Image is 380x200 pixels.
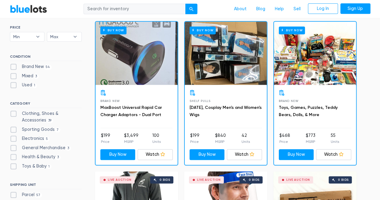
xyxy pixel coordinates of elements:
[279,99,298,103] span: Brand New
[10,82,37,88] label: Used
[69,32,81,41] b: ▾
[190,99,211,103] span: Shelf Pulls
[152,132,161,144] li: 100
[96,22,178,85] a: Buy Now
[138,149,173,160] a: Watch
[35,193,42,198] span: 57
[10,126,61,133] label: Sporting Goods
[331,132,339,144] li: 55
[50,32,70,41] span: Max
[100,105,162,117] a: MaxBoost Universal Rapid Car Charger Adaptors - Dual Port
[44,137,50,141] span: 5
[229,3,251,15] a: About
[84,4,186,14] input: Search for inventory
[190,132,199,144] li: $199
[10,5,47,13] a: BlueLots
[10,183,82,189] h6: SHIPPING UNIT
[10,73,39,79] label: Mixed
[33,74,39,79] span: 3
[124,132,138,144] li: $3,499
[338,178,349,181] div: 0 bids
[242,132,250,144] li: 42
[274,22,356,85] a: Buy Now
[55,155,61,160] span: 3
[152,139,161,144] p: Units
[279,105,338,117] a: Toys, Games, Puzzles, Teddy Bears, Dolls, & More
[215,139,226,144] p: MSRP
[10,145,71,151] label: General Merchandise
[100,149,135,160] a: Buy Now
[101,139,110,144] p: Price
[10,25,82,29] h6: PRICE
[10,163,52,170] label: Toys & Baby
[100,26,126,34] h6: Buy Now
[10,63,52,70] label: Brand New
[46,118,53,123] span: 39
[32,32,44,41] b: ▾
[306,139,315,144] p: MSRP
[316,149,351,160] a: Watch
[101,132,110,144] li: $199
[190,149,225,160] a: Buy Now
[306,132,315,144] li: $773
[185,22,267,85] a: Buy Now
[289,3,306,15] a: Sell
[331,139,339,144] p: Units
[190,105,262,117] a: [DATE], Cosplay Men's and Women's Wigs
[108,178,132,181] div: Live Auction
[32,83,37,88] span: 1
[279,139,290,144] p: Price
[10,54,82,61] h6: CONDITION
[190,139,199,144] p: Price
[249,178,260,181] div: 0 bids
[251,3,270,15] a: Blog
[47,164,52,169] span: 1
[160,178,170,181] div: 0 bids
[215,132,226,144] li: $840
[190,26,216,34] h6: Buy Now
[279,26,305,34] h6: Buy Now
[270,3,289,15] a: Help
[286,178,310,181] div: Live Auction
[100,99,120,103] span: Brand New
[227,149,262,160] a: Watch
[13,32,33,41] span: Min
[124,139,138,144] p: MSRP
[10,192,42,198] label: Parcel
[340,3,370,14] a: Sign Up
[55,128,61,132] span: 7
[308,3,338,14] a: Log In
[10,110,82,123] label: Clothing, Shoes & Accessories
[65,146,71,151] span: 3
[10,154,61,160] label: Health & Beauty
[279,132,290,144] li: $468
[242,139,250,144] p: Units
[10,101,82,108] h6: CATEGORY
[44,65,52,69] span: 54
[197,178,221,181] div: Live Auction
[279,149,314,160] a: Buy Now
[10,135,50,142] label: Electronics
